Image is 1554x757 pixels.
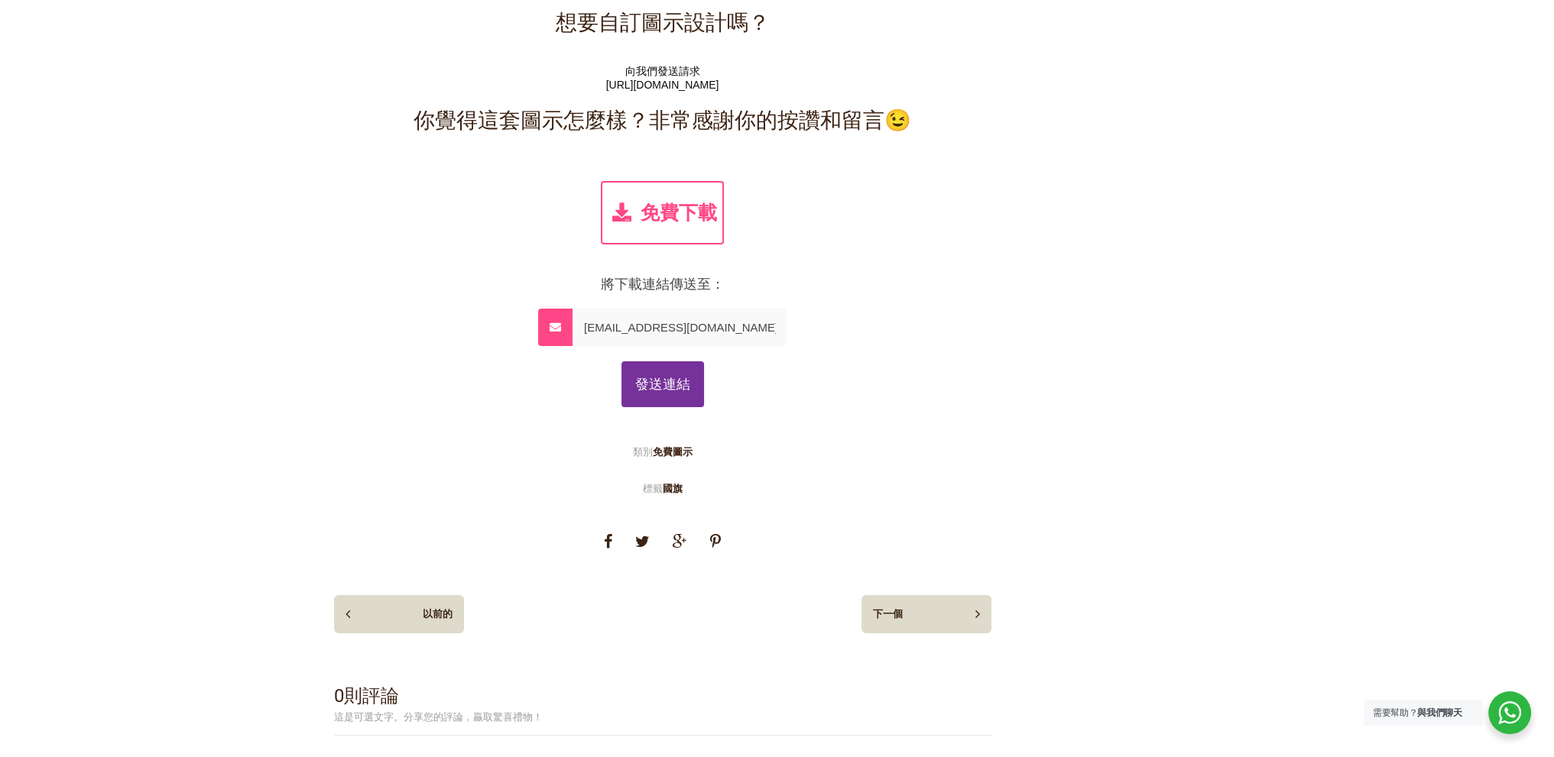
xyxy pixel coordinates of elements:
font: 標籤 [643,483,663,494]
font: 將下載連結傳送至： [601,277,725,292]
font: 免費圖示 [653,446,693,458]
font: 這是可選文字。分享您的評論，贏取驚喜禮物！ [334,711,543,723]
font: 需要幫助？ [1373,707,1417,718]
input: 發送連結 [621,361,704,407]
font: 你覺得這套圖示怎麼樣？非常感謝你的按讚和留言😉 [414,108,911,132]
font: 以前的 [423,608,453,620]
font: 與我們聊天 [1417,707,1462,718]
font: 想要自訂圖示設計嗎？ [556,11,770,34]
a: 國旗 [663,482,683,496]
font: 下一個 [873,608,903,620]
font: 類別 [633,446,653,458]
font: 國旗 [663,483,683,494]
font: 免費下載 [640,202,716,223]
a: 免費圖示 [653,445,693,459]
font: [URL][DOMAIN_NAME] [606,79,719,91]
font: 向我們發送請求 [625,65,700,77]
input: 電子郵件 [573,309,787,346]
font: 0則評論 [334,685,399,707]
